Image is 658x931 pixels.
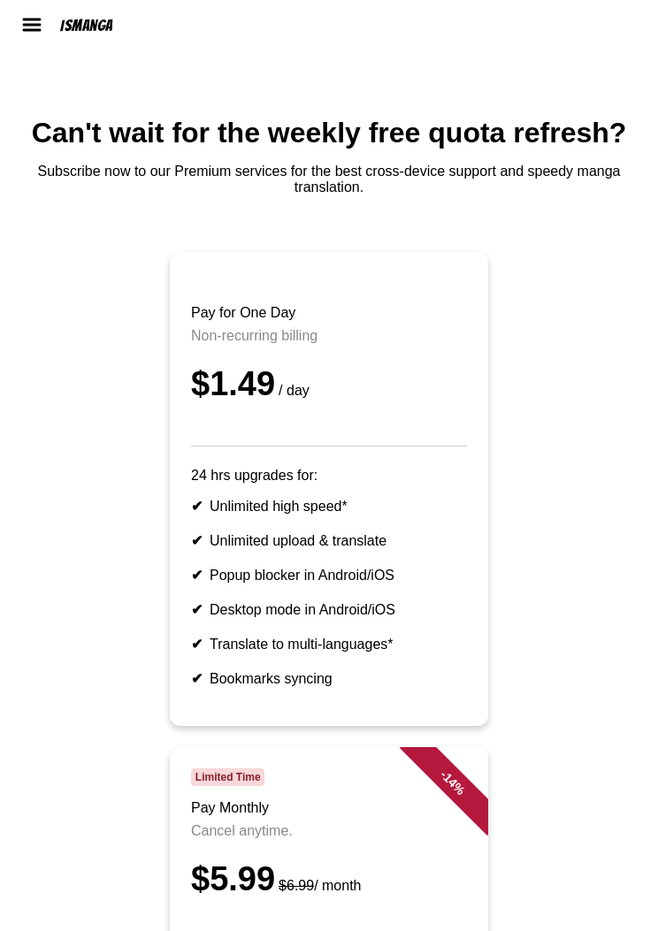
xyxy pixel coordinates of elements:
[191,533,203,548] b: ✔
[191,365,467,403] div: $1.49
[191,671,203,686] b: ✔
[191,498,467,515] li: Unlimited high speed*
[191,860,467,898] div: $5.99
[191,568,203,583] b: ✔
[191,636,467,652] li: Translate to multi-languages*
[191,602,203,617] b: ✔
[191,670,467,687] li: Bookmarks syncing
[275,383,310,398] small: / day
[275,878,361,893] small: / month
[191,328,467,344] p: Non-recurring billing
[191,532,467,549] li: Unlimited upload & translate
[191,637,203,652] b: ✔
[14,117,644,149] h1: Can't wait for the weekly free quota refresh?
[191,800,467,816] h3: Pay Monthly
[279,878,314,893] s: $6.99
[191,823,467,839] p: Cancel anytime.
[191,768,264,786] span: Limited Time
[21,14,42,35] img: hamburger
[191,468,467,484] p: 24 hrs upgrades for:
[14,164,644,195] p: Subscribe now to our Premium services for the best cross-device support and speedy manga translat...
[191,567,467,584] li: Popup blocker in Android/iOS
[191,499,203,514] b: ✔
[53,17,145,34] a: IsManga
[191,305,467,321] h3: Pay for One Day
[191,601,467,618] li: Desktop mode in Android/iOS
[400,729,506,836] div: - 14 %
[60,17,113,34] div: IsManga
